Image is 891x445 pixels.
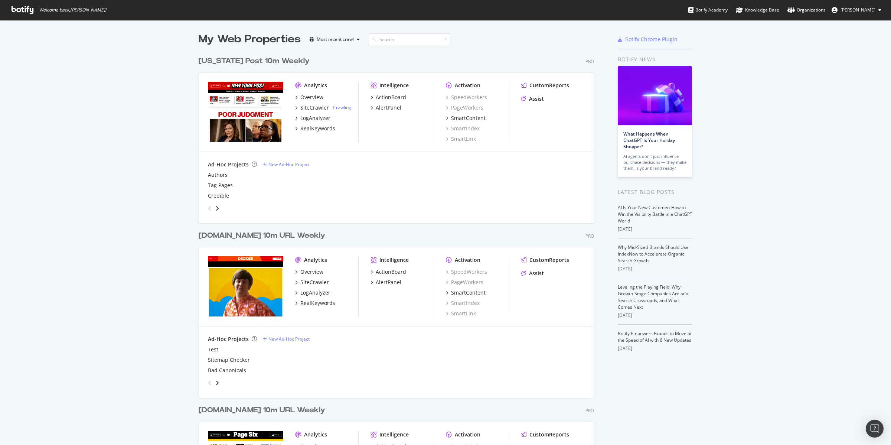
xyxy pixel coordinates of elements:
a: Authors [208,171,228,179]
div: [DATE] [618,345,692,352]
a: SmartIndex [446,125,480,132]
a: AlertPanel [371,279,401,286]
div: ActionBoard [376,268,406,276]
div: AI agents don’t just influence purchase decisions — they make them. Is your brand ready? [623,153,686,171]
a: SiteCrawler [295,279,329,286]
img: What Happens When ChatGPT Is Your Holiday Shopper? [618,66,692,125]
div: Ad-Hoc Projects [208,161,249,168]
a: [DOMAIN_NAME] 10m URL Weekly [199,405,328,416]
div: Activation [455,256,480,264]
div: RealKeywords [300,299,335,307]
span: Brendan O'Connell [841,7,875,13]
a: Leveling the Playing Field: Why Growth-Stage Companies Are at a Search Crossroads, and What Comes... [618,284,688,310]
a: AlertPanel [371,104,401,111]
div: Organizations [787,6,826,14]
div: angle-right [215,205,220,212]
div: [DOMAIN_NAME] 10m URL Weekly [199,230,325,241]
button: [PERSON_NAME] [826,4,887,16]
a: Assist [521,270,544,277]
a: SpeedWorkers [446,94,487,101]
div: Most recent crawl [317,37,354,42]
div: New Ad-Hoc Project [268,161,310,168]
a: [DOMAIN_NAME] 10m URL Weekly [199,230,328,241]
div: - [330,104,351,111]
div: New Ad-Hoc Project [268,336,310,342]
a: SmartIndex [446,299,480,307]
a: SmartLink [446,310,476,317]
div: Assist [529,95,544,103]
a: LogAnalyzer [295,114,330,122]
div: LogAnalyzer [300,114,330,122]
div: Intelligence [379,431,409,438]
div: SiteCrawler [300,279,329,286]
div: Pro [585,233,594,239]
a: What Happens When ChatGPT Is Your Holiday Shopper? [623,131,675,150]
a: Bad Canonicals [208,367,246,374]
button: Most recent crawl [307,33,363,45]
a: ActionBoard [371,94,406,101]
div: Open Intercom Messenger [866,420,884,438]
a: Tag Pages [208,182,233,189]
a: CustomReports [521,431,569,438]
div: [DATE] [618,226,692,233]
a: Why Mid-Sized Brands Should Use IndexNow to Accelerate Organic Search Growth [618,244,689,264]
div: Pro [585,58,594,65]
a: Sitemap Checker [208,356,250,364]
div: Intelligence [379,82,409,89]
div: LogAnalyzer [300,289,330,296]
div: Pro [585,407,594,414]
div: SmartLink [446,135,476,143]
a: PageWorkers [446,104,483,111]
a: RealKeywords [295,299,335,307]
a: SpeedWorkers [446,268,487,276]
div: angle-left [205,377,215,389]
div: Analytics [304,82,327,89]
div: Botify Academy [688,6,728,14]
a: SmartContent [446,114,486,122]
div: SiteCrawler [300,104,329,111]
div: angle-right [215,379,220,387]
a: Overview [295,268,323,276]
div: AlertPanel [376,104,401,111]
span: Welcome back, [PERSON_NAME] ! [39,7,106,13]
div: Intelligence [379,256,409,264]
a: Botify Empowers Brands to Move at the Speed of AI with 6 New Updates [618,330,692,343]
div: Analytics [304,431,327,438]
div: [DOMAIN_NAME] 10m URL Weekly [199,405,325,416]
div: Analytics [304,256,327,264]
div: CustomReports [529,256,569,264]
div: ActionBoard [376,94,406,101]
div: Ad-Hoc Projects [208,335,249,343]
div: SmartContent [451,289,486,296]
div: [US_STATE] Post 10m Weekly [199,56,310,66]
input: Search [369,33,450,46]
div: [DATE] [618,312,692,319]
a: Test [208,346,218,353]
img: www.Decider.com [208,256,283,316]
a: CustomReports [521,256,569,264]
a: Credible [208,192,229,199]
div: Activation [455,82,480,89]
div: RealKeywords [300,125,335,132]
a: New Ad-Hoc Project [263,336,310,342]
div: Knowledge Base [736,6,779,14]
div: [DATE] [618,266,692,272]
a: ActionBoard [371,268,406,276]
div: My Web Properties [199,32,301,47]
div: Botify news [618,55,692,64]
a: PageWorkers [446,279,483,286]
a: Assist [521,95,544,103]
a: SiteCrawler- Crawling [295,104,351,111]
div: Overview [300,268,323,276]
a: SmartContent [446,289,486,296]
